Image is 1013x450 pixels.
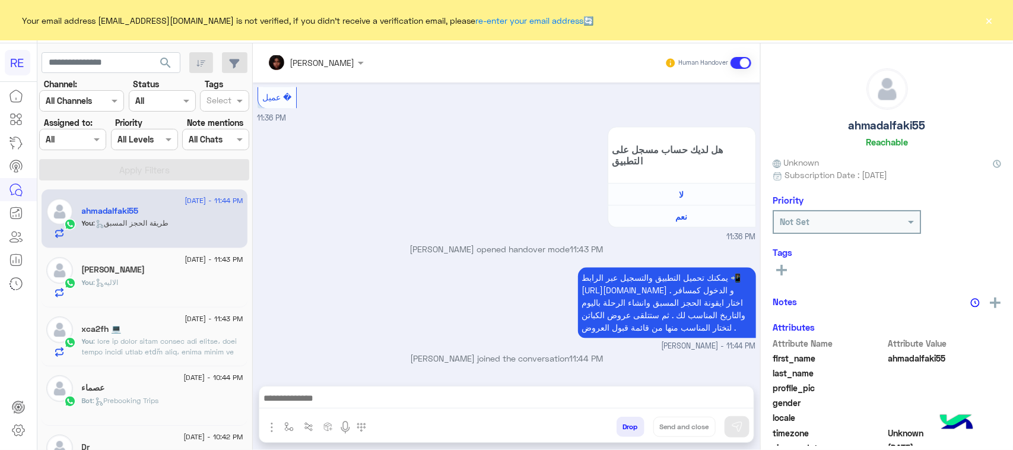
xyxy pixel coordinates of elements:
small: Human Handover [678,58,728,68]
img: defaultAdmin.png [46,316,73,343]
label: Status [133,78,159,90]
img: WhatsApp [64,395,76,407]
span: 11:36 PM [258,113,287,122]
h5: عصماء [82,383,105,393]
a: re-enter your email address [476,15,584,26]
span: null [888,397,1002,409]
div: Select [205,94,231,109]
img: defaultAdmin.png [46,375,73,402]
span: profile_pic [773,382,886,394]
span: [DATE] - 11:43 PM [185,313,243,324]
span: هل لديك حساب مسجل على التطبيق [612,144,751,166]
img: select flow [284,422,294,432]
h6: Tags [773,247,1001,258]
span: last_name [773,367,886,379]
label: Assigned to: [44,116,93,129]
span: search [158,56,173,70]
span: لا [679,189,684,199]
img: defaultAdmin.png [46,198,73,225]
label: Channel: [44,78,77,90]
span: يمكنك تحميل التطبيق والتسجيل عبر الرابط 📲 [URL][DOMAIN_NAME] و الدخول كمسافر . اختار ايقونة الحجز... [582,272,746,332]
button: Trigger scenario [299,417,319,436]
span: first_name [773,352,886,365]
img: Trigger scenario [304,422,313,432]
span: Attribute Name [773,337,886,350]
button: Send and close [653,417,716,437]
h5: ahmadalfaki55 [82,206,139,216]
span: Unknown [888,427,1002,439]
span: Subscription Date : [DATE] [785,169,887,181]
img: WhatsApp [64,277,76,289]
button: create order [319,417,338,436]
img: defaultAdmin.png [867,69,907,109]
span: locale [773,411,886,424]
span: [PERSON_NAME] - 11:44 PM [662,341,756,352]
span: gender [773,397,886,409]
label: Tags [205,78,223,90]
span: : الاليه [94,278,119,287]
img: make a call [357,423,366,432]
img: send message [731,421,743,433]
button: Apply Filters [39,159,249,180]
button: Drop [617,417,644,437]
span: : طريقة الحجز المسبق [94,218,169,227]
img: hulul-logo.png [936,403,977,444]
span: Bot [82,396,93,405]
button: × [983,14,995,26]
img: WhatsApp [64,337,76,348]
span: عميل � [262,92,291,102]
label: Priority [115,116,142,129]
button: search [151,52,180,78]
span: null [888,411,1002,424]
span: timezone [773,427,886,439]
h6: Reachable [866,137,908,147]
label: Note mentions [187,116,243,129]
img: add [990,297,1001,308]
img: send attachment [265,420,279,435]
h6: Attributes [773,322,815,332]
span: You [82,218,94,227]
img: defaultAdmin.png [46,257,73,284]
span: Attribute Value [888,337,1002,350]
span: Unknown [773,156,819,169]
p: 29/8/2025, 11:44 PM [578,267,756,338]
span: [DATE] - 11:43 PM [185,254,243,265]
span: [DATE] - 11:44 PM [185,195,243,206]
img: create order [323,422,333,432]
span: 11:43 PM [570,244,604,254]
h6: Notes [773,296,797,307]
h5: xca2fh 💻 [82,324,122,334]
img: send voice note [338,420,353,435]
span: نعم [676,211,688,221]
span: [DATE] - 10:42 PM [183,432,243,442]
h5: ahmadalfaki55 [849,119,926,132]
span: Your email address [EMAIL_ADDRESS][DOMAIN_NAME] is not verified, if you didn't receive a verifica... [23,14,594,27]
h6: Priority [773,195,804,205]
span: ahmadalfaki55 [888,352,1002,365]
button: select flow [280,417,299,436]
span: 11:36 PM [727,232,756,243]
span: You [82,278,94,287]
span: [DATE] - 10:44 PM [183,372,243,383]
img: notes [970,298,980,308]
p: [PERSON_NAME] opened handover mode [258,243,756,255]
p: [PERSON_NAME] joined the conversation [258,352,756,365]
img: WhatsApp [64,218,76,230]
span: 11:44 PM [569,353,603,363]
div: RE [5,50,30,75]
span: You [82,337,94,346]
h5: Abdullah [82,265,145,275]
span: : Prebooking Trips [93,396,159,405]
